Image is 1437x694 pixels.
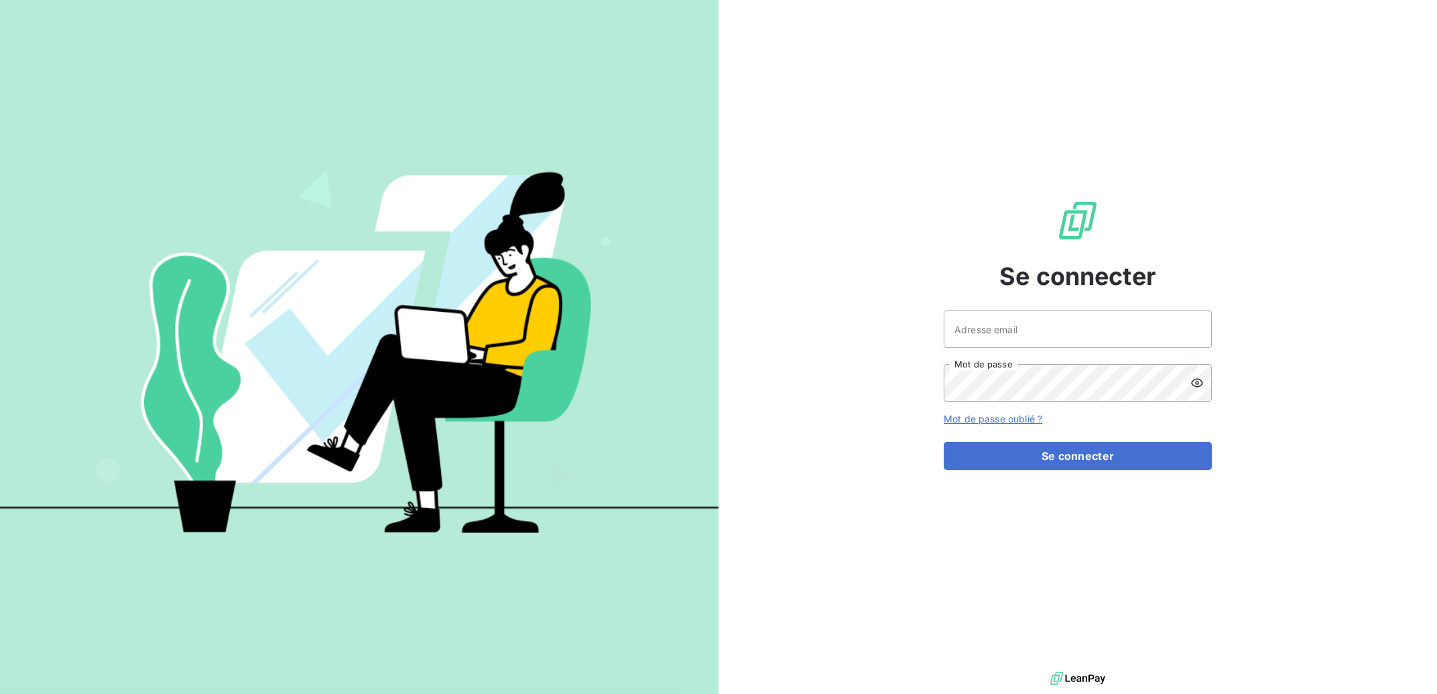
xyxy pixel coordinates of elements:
[944,442,1212,470] button: Se connecter
[1056,199,1099,242] img: Logo LeanPay
[944,413,1042,424] a: Mot de passe oublié ?
[1050,669,1105,689] img: logo
[944,310,1212,348] input: placeholder
[999,258,1156,294] span: Se connecter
